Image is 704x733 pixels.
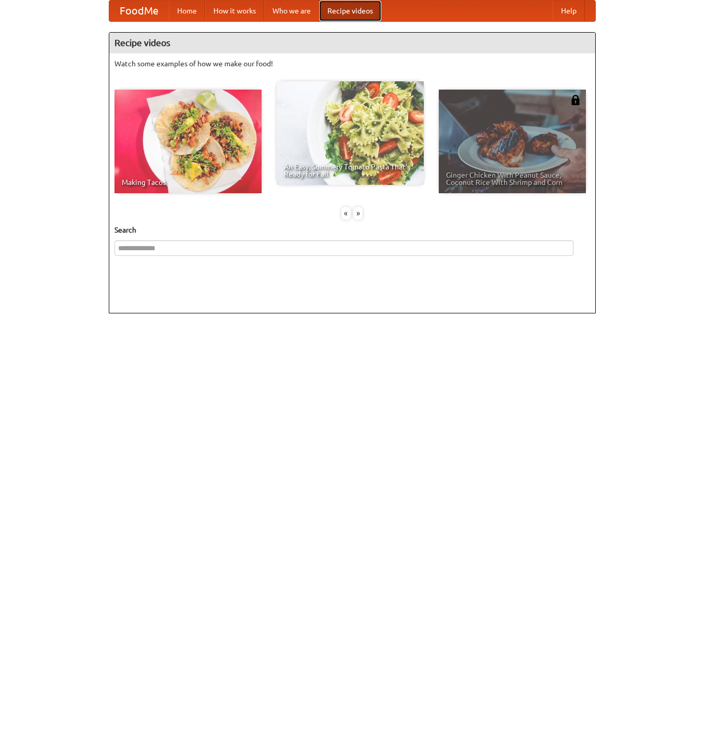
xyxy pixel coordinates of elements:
h4: Recipe videos [109,33,595,53]
a: Making Tacos [114,90,262,193]
h5: Search [114,225,590,235]
div: « [341,207,351,220]
a: Who we are [264,1,319,21]
span: Making Tacos [122,179,254,186]
a: How it works [205,1,264,21]
a: Recipe videos [319,1,381,21]
div: » [353,207,363,220]
span: An Easy, Summery Tomato Pasta That's Ready for Fall [284,163,416,178]
img: 483408.png [570,95,581,105]
a: Help [553,1,585,21]
a: Home [169,1,205,21]
a: FoodMe [109,1,169,21]
a: An Easy, Summery Tomato Pasta That's Ready for Fall [277,81,424,185]
p: Watch some examples of how we make our food! [114,59,590,69]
